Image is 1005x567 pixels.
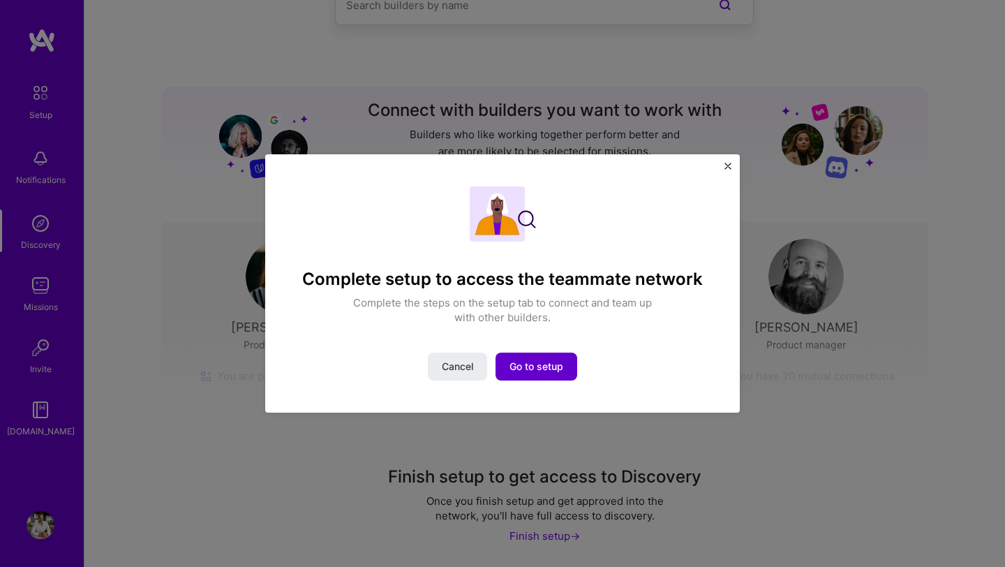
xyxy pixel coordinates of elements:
[442,360,473,374] span: Cancel
[345,295,660,325] p: Complete the steps on the setup tab to connect and team up with other builders.
[509,360,563,374] span: Go to setup
[470,186,536,242] img: Complete setup illustration
[428,353,487,381] button: Cancel
[302,270,703,290] h4: Complete setup to access the teammate network
[496,353,577,381] button: Go to setup
[724,163,731,177] button: Close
